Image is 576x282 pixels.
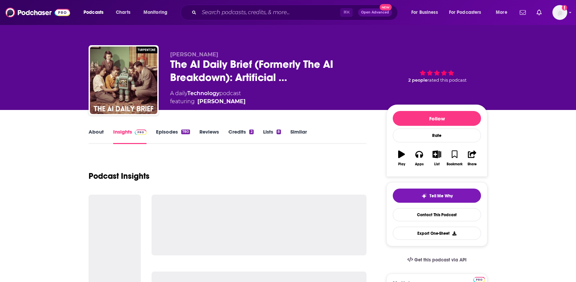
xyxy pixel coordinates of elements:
button: Bookmark [446,146,463,170]
svg: Add a profile image [562,5,567,10]
div: Apps [415,162,424,166]
a: Show notifications dropdown [534,7,544,18]
a: Lists8 [263,129,281,144]
a: Show notifications dropdown [517,7,529,18]
span: Logged in as inkhouseNYC [552,5,567,20]
button: Share [463,146,481,170]
img: The AI Daily Brief (Formerly The AI Breakdown): Artificial Intelligence News and Analysis [90,47,157,114]
button: open menu [79,7,112,18]
span: For Business [411,8,438,17]
button: open menu [407,7,446,18]
button: Play [393,146,410,170]
a: Contact This Podcast [393,208,481,221]
a: Reviews [199,129,219,144]
div: 8 [277,130,281,134]
button: Open AdvancedNew [358,8,392,17]
a: Episodes780 [156,129,190,144]
span: Charts [116,8,130,17]
div: List [434,162,440,166]
button: List [428,146,446,170]
input: Search podcasts, credits, & more... [199,7,340,18]
span: 2 people [408,78,427,83]
span: More [496,8,507,17]
a: About [89,129,104,144]
span: New [380,4,392,10]
span: featuring [170,97,246,106]
button: open menu [491,7,516,18]
button: Apps [410,146,428,170]
a: Nathaniel Whittemore [197,97,246,106]
div: 2 [249,130,253,134]
div: 2 peoplerated this podcast [386,51,487,93]
a: Charts [111,7,134,18]
span: Monitoring [143,8,167,17]
a: Get this podcast via API [402,252,472,268]
img: Podchaser Pro [135,130,147,135]
a: InsightsPodchaser Pro [113,129,147,144]
div: Search podcasts, credits, & more... [187,5,404,20]
button: open menu [139,7,176,18]
img: tell me why sparkle [421,193,427,199]
span: Open Advanced [361,11,389,14]
div: Bookmark [447,162,462,166]
span: Get this podcast via API [414,257,467,263]
img: User Profile [552,5,567,20]
div: Rate [393,129,481,142]
button: tell me why sparkleTell Me Why [393,189,481,203]
a: Credits2 [228,129,253,144]
button: Show profile menu [552,5,567,20]
img: Podchaser - Follow, Share and Rate Podcasts [5,6,70,19]
span: For Podcasters [449,8,481,17]
span: ⌘ K [340,8,353,17]
div: Share [468,162,477,166]
span: Tell Me Why [429,193,453,199]
button: open menu [445,7,491,18]
span: rated this podcast [427,78,467,83]
div: 780 [181,130,190,134]
button: Follow [393,111,481,126]
button: Export One-Sheet [393,227,481,240]
div: Play [398,162,405,166]
span: Podcasts [84,8,103,17]
a: Technology [187,90,219,96]
h1: Podcast Insights [89,171,150,181]
span: [PERSON_NAME] [170,51,218,58]
a: Similar [290,129,307,144]
div: A daily podcast [170,89,246,106]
